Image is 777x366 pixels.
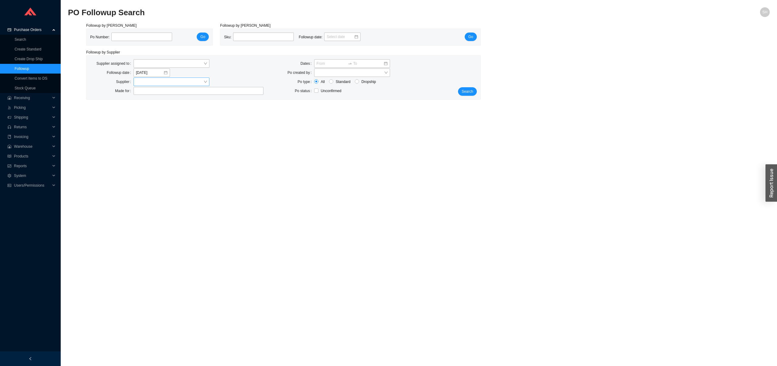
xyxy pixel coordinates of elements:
span: Followup by [PERSON_NAME] [86,23,137,28]
span: Go [468,34,473,40]
a: Followup [15,67,29,71]
span: Purchase Orders [14,25,50,35]
a: Stock Queue [15,86,36,90]
span: read [7,154,12,158]
span: swap-right [348,61,352,66]
span: Shipping [14,112,50,122]
span: to [348,61,352,66]
label: Po created by: [287,68,314,77]
input: Select date [327,34,354,40]
input: 9/16/2025 [136,70,163,76]
span: Users/Permissions [14,181,50,190]
span: credit-card [7,28,12,32]
div: Sku: Followup date: [224,33,365,42]
span: All [318,79,327,85]
span: Receiving [14,93,50,103]
a: Search [15,37,26,42]
a: Create Standard [15,47,41,51]
span: idcard [7,184,12,187]
button: Go [465,33,477,41]
span: Unconfirmed [321,89,341,93]
label: Made for: [115,87,134,95]
span: Dropship [359,79,378,85]
span: Invoicing [14,132,50,142]
a: Convert Items to DS [15,76,47,81]
div: Po Number: [90,33,177,42]
a: Create Drop Ship [15,57,43,61]
span: Standard [333,79,353,85]
label: Supplier assigned to [97,59,134,68]
span: fund [7,164,12,168]
input: From [317,60,347,67]
span: Reports [14,161,50,171]
button: Search [458,87,477,96]
button: Go [197,33,209,41]
span: SH [762,7,768,17]
span: Returns [14,122,50,132]
span: left [29,357,32,361]
span: Warehouse [14,142,50,151]
span: Followup by Supplier [86,50,120,54]
span: setting [7,174,12,178]
h2: PO Followup Search [68,7,594,18]
span: customer-service [7,125,12,129]
span: Picking [14,103,50,112]
label: Po status: [295,87,314,95]
label: Supplier: [116,78,133,86]
input: To [353,60,383,67]
span: System [14,171,50,181]
span: Go [200,34,205,40]
label: Po type: [298,78,314,86]
span: book [7,135,12,139]
span: Followup by [PERSON_NAME] [220,23,270,28]
span: Search [462,88,473,95]
label: Followup date: [107,68,134,77]
span: Products [14,151,50,161]
label: Dates: [300,59,314,68]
